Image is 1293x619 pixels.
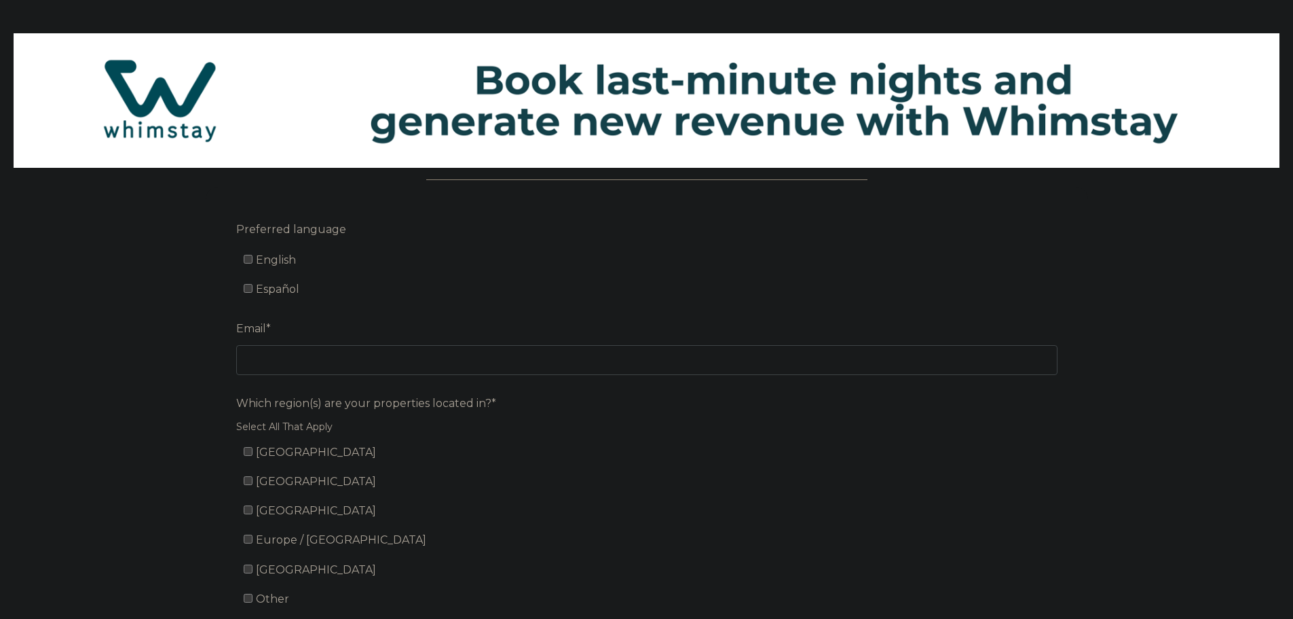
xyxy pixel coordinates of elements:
span: Other [256,593,289,605]
img: Hubspot header for SSOB (4) [14,33,1279,168]
legend: Select All That Apply [236,420,1057,434]
span: [GEOGRAPHIC_DATA] [256,504,376,517]
input: [GEOGRAPHIC_DATA] [244,506,252,514]
input: Europe / [GEOGRAPHIC_DATA] [244,535,252,544]
span: Preferred language [236,219,346,240]
span: [GEOGRAPHIC_DATA] [256,563,376,576]
span: Email [236,318,266,339]
span: Which region(s) are your properties located in?* [236,393,496,414]
input: [GEOGRAPHIC_DATA] [244,476,252,485]
span: Europe / [GEOGRAPHIC_DATA] [256,533,426,546]
input: Español [244,284,252,293]
input: [GEOGRAPHIC_DATA] [244,565,252,573]
input: Other [244,594,252,603]
input: English [244,255,252,264]
span: English [256,253,296,266]
span: [GEOGRAPHIC_DATA] [256,446,376,459]
span: Español [256,283,299,296]
input: [GEOGRAPHIC_DATA] [244,447,252,456]
span: [GEOGRAPHIC_DATA] [256,475,376,488]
